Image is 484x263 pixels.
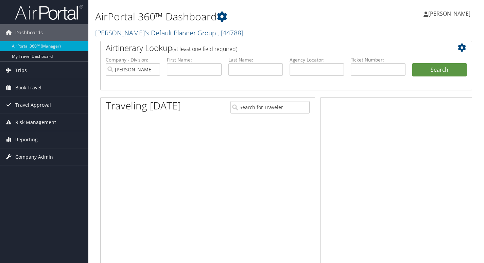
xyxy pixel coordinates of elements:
[15,62,27,79] span: Trips
[228,56,283,63] label: Last Name:
[106,42,436,54] h2: Airtinerary Lookup
[15,79,41,96] span: Book Travel
[15,131,38,148] span: Reporting
[290,56,344,63] label: Agency Locator:
[15,24,43,41] span: Dashboards
[428,10,470,17] span: [PERSON_NAME]
[412,63,467,77] button: Search
[172,45,237,53] span: (at least one field required)
[423,3,477,24] a: [PERSON_NAME]
[167,56,221,63] label: First Name:
[15,4,83,20] img: airportal-logo.png
[218,28,243,37] span: , [ 44788 ]
[95,10,350,24] h1: AirPortal 360™ Dashboard
[15,148,53,165] span: Company Admin
[15,97,51,113] span: Travel Approval
[15,114,56,131] span: Risk Management
[351,56,405,63] label: Ticket Number:
[106,56,160,63] label: Company - Division:
[95,28,243,37] a: [PERSON_NAME]'s Default Planner Group
[230,101,309,113] input: Search for Traveler
[106,99,181,113] h1: Traveling [DATE]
